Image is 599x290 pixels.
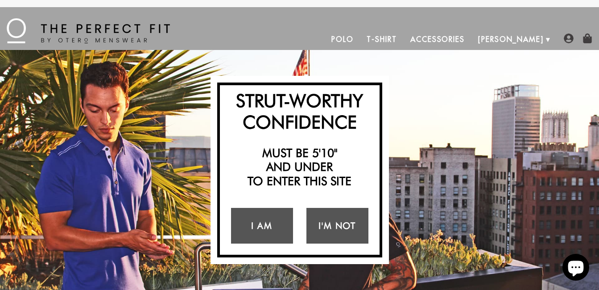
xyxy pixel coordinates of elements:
a: I'm Not [306,208,368,244]
inbox-online-store-chat: Shopify online store chat [560,254,592,283]
img: user-account-icon.png [564,33,574,43]
h2: Must be 5'10" and under to enter this site [224,146,375,188]
a: Accessories [404,29,471,50]
a: [PERSON_NAME] [471,29,550,50]
img: shopping-bag-icon.png [582,33,592,43]
h2: Strut-Worthy Confidence [224,90,375,133]
a: T-Shirt [360,29,403,50]
img: The Perfect Fit - by Otero Menswear - Logo [7,18,170,43]
a: Polo [325,29,360,50]
a: I Am [231,208,293,244]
